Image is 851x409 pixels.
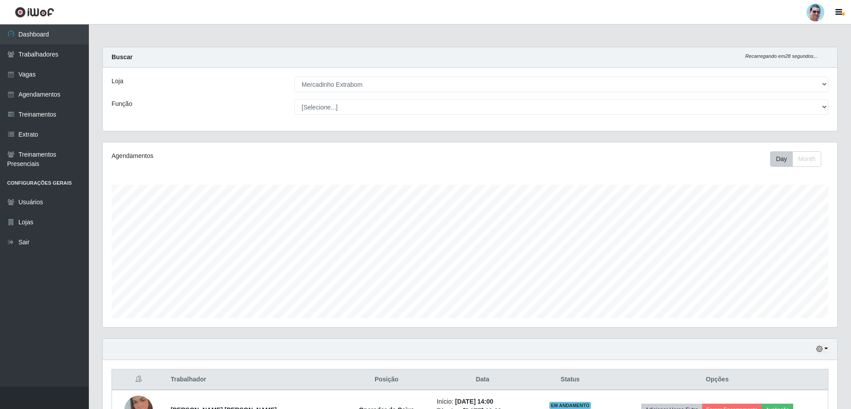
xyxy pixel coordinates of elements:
i: Recarregando em 28 segundos... [745,53,818,59]
div: Toolbar with button groups [770,151,828,167]
th: Status [534,369,607,390]
li: Início: [437,397,528,406]
img: CoreUI Logo [15,7,54,18]
th: Posição [342,369,431,390]
th: Opções [607,369,828,390]
button: Month [792,151,821,167]
div: First group [770,151,821,167]
label: Função [112,99,132,109]
strong: Buscar [112,53,132,61]
button: Day [770,151,793,167]
time: [DATE] 14:00 [455,398,493,405]
th: Data [431,369,534,390]
label: Loja [112,77,123,86]
th: Trabalhador [165,369,342,390]
div: Agendamentos [112,151,403,161]
span: EM ANDAMENTO [549,402,591,409]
